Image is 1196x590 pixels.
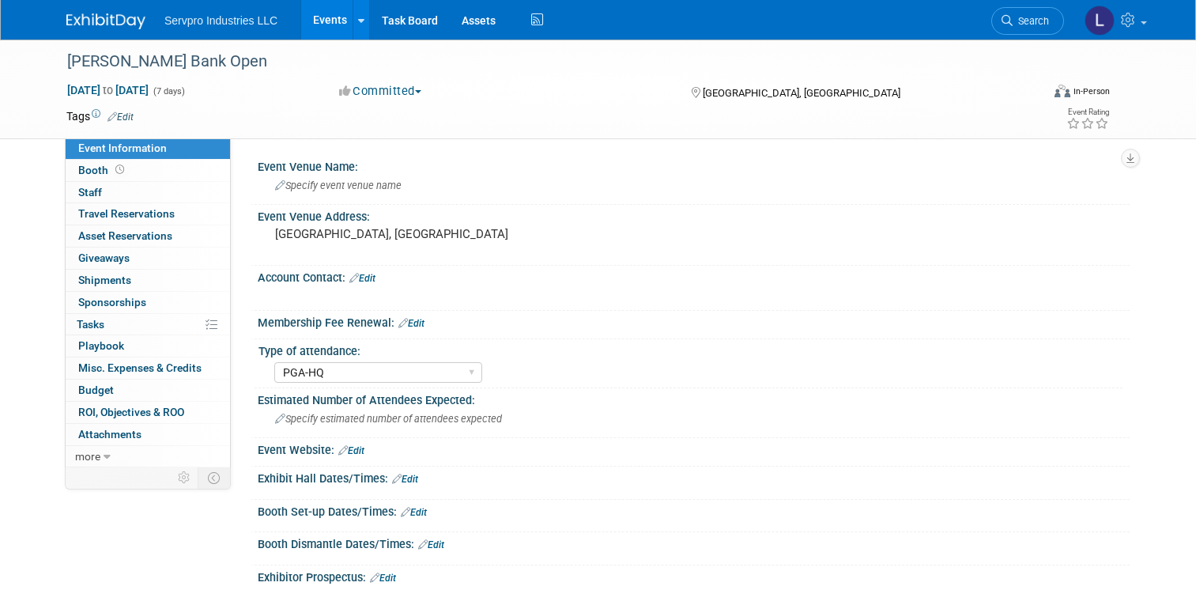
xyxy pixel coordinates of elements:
[66,402,230,423] a: ROI, Objectives & ROO
[1013,15,1049,27] span: Search
[1085,6,1115,36] img: Lisa Hudson
[1073,85,1110,97] div: In-Person
[198,467,231,488] td: Toggle Event Tabs
[66,160,230,181] a: Booth
[78,274,131,286] span: Shipments
[66,108,134,124] td: Tags
[1055,85,1070,97] img: Format-Inperson.png
[78,207,175,220] span: Travel Reservations
[398,318,424,329] a: Edit
[78,229,172,242] span: Asset Reservations
[991,7,1064,35] a: Search
[100,84,115,96] span: to
[370,573,396,584] a: Edit
[164,14,277,27] span: Servpro Industries LLC
[258,467,1130,487] div: Exhibit Hall Dates/Times:
[66,83,149,97] span: [DATE] [DATE]
[66,270,230,291] a: Shipments
[66,380,230,401] a: Budget
[78,406,184,418] span: ROI, Objectives & ROO
[338,445,364,456] a: Edit
[66,248,230,269] a: Giveaways
[78,361,202,374] span: Misc. Expenses & Credits
[66,138,230,159] a: Event Information
[258,532,1130,553] div: Booth Dismantle Dates/Times:
[275,227,604,241] pre: [GEOGRAPHIC_DATA], [GEOGRAPHIC_DATA]
[78,428,141,441] span: Attachments
[258,155,1130,175] div: Event Venue Name:
[78,384,114,396] span: Budget
[108,112,134,123] a: Edit
[956,82,1110,106] div: Event Format
[66,335,230,357] a: Playbook
[1066,108,1109,116] div: Event Rating
[66,292,230,313] a: Sponsorships
[258,565,1130,586] div: Exhibitor Prospectus:
[258,311,1130,331] div: Membership Fee Renewal:
[112,164,127,176] span: Booth not reserved yet
[152,86,185,96] span: (7 days)
[275,413,502,425] span: Specify estimated number of attendees expected
[258,205,1130,225] div: Event Venue Address:
[258,339,1122,359] div: Type of attendance:
[78,164,127,176] span: Booth
[66,424,230,445] a: Attachments
[75,450,100,463] span: more
[171,467,198,488] td: Personalize Event Tab Strip
[66,314,230,335] a: Tasks
[78,186,102,199] span: Staff
[66,182,230,203] a: Staff
[66,225,230,247] a: Asset Reservations
[418,539,444,550] a: Edit
[258,266,1130,286] div: Account Contact:
[78,339,124,352] span: Playbook
[78,296,146,308] span: Sponsorships
[66,357,230,379] a: Misc. Expenses & Credits
[392,474,418,485] a: Edit
[78,252,130,264] span: Giveaways
[77,318,104,331] span: Tasks
[334,83,428,100] button: Committed
[349,273,375,284] a: Edit
[66,446,230,467] a: more
[401,507,427,518] a: Edit
[258,438,1130,459] div: Event Website:
[258,500,1130,520] div: Booth Set-up Dates/Times:
[66,203,230,225] a: Travel Reservations
[258,388,1130,408] div: Estimated Number of Attendees Expected:
[78,142,167,154] span: Event Information
[66,13,145,29] img: ExhibitDay
[275,180,402,191] span: Specify event venue name
[62,47,1021,76] div: [PERSON_NAME] Bank Open
[703,87,900,99] span: [GEOGRAPHIC_DATA], [GEOGRAPHIC_DATA]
